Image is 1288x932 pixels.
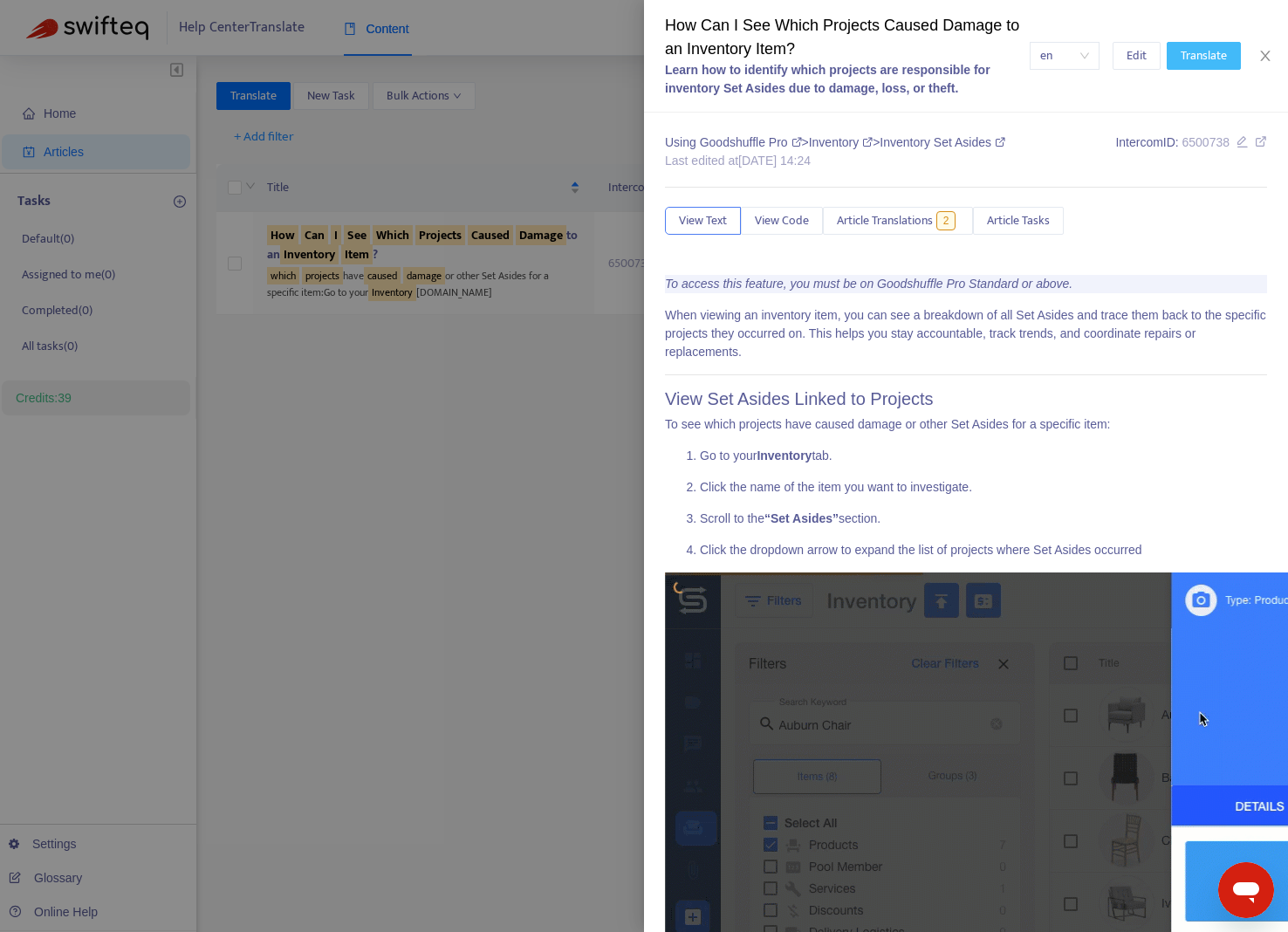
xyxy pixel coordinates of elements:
[1040,43,1089,69] span: en
[987,211,1050,230] span: Article Tasks
[665,135,809,149] span: Using Goodshuffle Pro >
[665,61,1030,98] div: Learn how to identify which projects are responsible for inventory Set Asides due to damage, loss...
[700,541,1267,559] p: Click the dropdown arrow to expand the list of projects where Set Asides occurred
[665,277,1072,291] i: To access this feature, you must be on Goodshuffle Pro Standard or above.
[665,306,1267,361] p: When viewing an inventory item, you can see a breakdown of all Set Asides and trace them back to ...
[1127,46,1147,65] span: Edit
[973,207,1064,235] button: Article Tasks
[700,510,1267,528] p: Scroll to the section.
[1218,862,1274,918] iframe: Button to launch messaging window
[936,211,956,230] span: 2
[665,152,1005,170] div: Last edited at [DATE] 14:24
[1182,135,1230,149] span: 6500738
[764,511,839,525] b: “Set Asides”
[757,449,812,463] b: Inventory
[1253,48,1278,65] button: Close
[755,211,809,230] span: View Code
[665,415,1267,434] p: To see which projects have caused damage or other Set Asides for a specific item:
[700,447,1267,465] p: Go to your tab.
[700,478,1267,497] p: Click the name of the item you want to investigate.
[1181,46,1227,65] span: Translate
[1167,42,1241,70] button: Translate
[679,211,727,230] span: View Text
[880,135,1005,149] span: Inventory Set Asides
[665,207,741,235] button: View Text
[823,207,973,235] button: Article Translations2
[741,207,823,235] button: View Code
[1115,134,1267,170] div: Intercom ID:
[809,135,880,149] span: Inventory >
[665,14,1030,61] div: How Can I See Which Projects Caused Damage to an Inventory Item?
[1258,49,1272,63] span: close
[1113,42,1161,70] button: Edit
[665,388,1267,409] h2: View Set Asides Linked to Projects
[837,211,933,230] span: Article Translations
